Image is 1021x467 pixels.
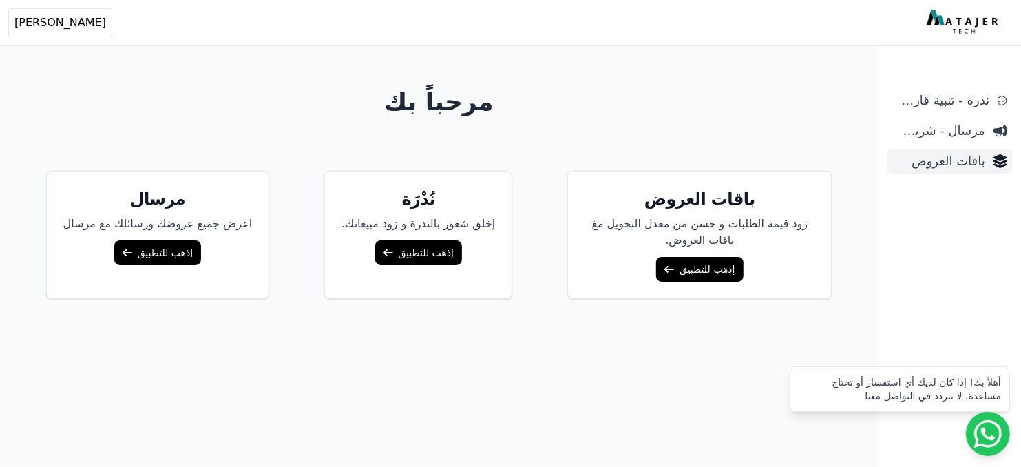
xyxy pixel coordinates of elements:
span: [PERSON_NAME] [14,14,106,31]
p: اعرض جميع عروضك ورسائلك مع مرسال [63,216,253,232]
a: إذهب للتطبيق [114,240,201,265]
h5: نُدْرَة [341,188,495,210]
h5: مرسال [63,188,253,210]
span: باقات العروض [892,152,985,171]
div: أهلاً بك! إذا كان لديك أي استفسار أو تحتاج مساعدة، لا تتردد في التواصل معنا [799,375,1001,403]
img: MatajerTech Logo [927,10,1002,35]
a: إذهب للتطبيق [375,240,462,265]
span: مرسال - شريط دعاية [892,121,985,141]
p: زود قيمة الطلبات و حسن من معدل التحويل مغ باقات العروض. [585,216,814,249]
span: ندرة - تنبية قارب علي النفاذ [892,91,989,110]
h5: باقات العروض [585,188,814,210]
p: إخلق شعور بالندرة و زود مبيعاتك. [341,216,495,232]
button: [PERSON_NAME] [8,8,112,37]
a: إذهب للتطبيق [656,257,743,282]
